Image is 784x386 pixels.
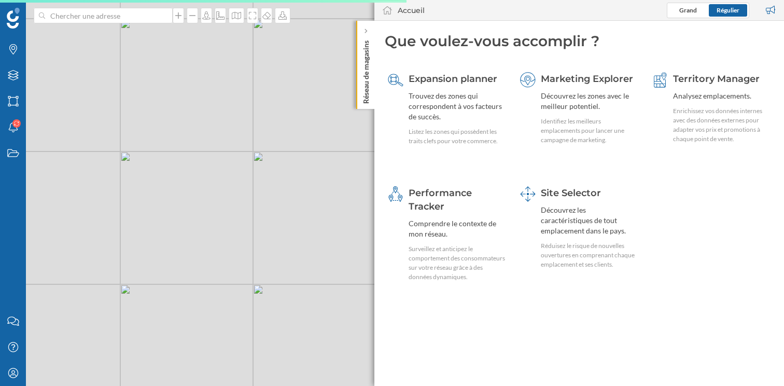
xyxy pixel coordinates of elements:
div: Que voulez-vous accomplir ? [385,31,774,51]
span: Régulier [717,6,739,14]
div: Découvrez les zones avec le meilleur potentiel. [541,91,638,112]
span: Performance Tracker [409,187,472,212]
img: territory-manager.svg [652,72,668,88]
img: search-areas.svg [388,72,403,88]
div: Accueil [398,5,425,16]
img: dashboards-manager.svg [520,186,536,202]
div: Réduisez le risque de nouvelles ouvertures en comprenant chaque emplacement et ses clients. [541,241,638,269]
span: Site Selector [541,187,601,199]
img: monitoring-360.svg [388,186,403,202]
div: Surveillez et anticipez le comportement des consommateurs sur votre réseau grâce à des données dy... [409,244,506,282]
div: Listez les zones qui possèdent les traits clefs pour votre commerce. [409,127,506,146]
div: Identifiez les meilleurs emplacements pour lancer une campagne de marketing. [541,117,638,145]
div: Trouvez des zones qui correspondent à vos facteurs de succès. [409,91,506,122]
span: Expansion planner [409,73,497,85]
div: Découvrez les caractéristiques de tout emplacement dans le pays. [541,205,638,236]
span: Territory Manager [673,73,760,85]
span: Marketing Explorer [541,73,633,85]
div: Enrichissez vos données internes avec des données externes pour adapter vos prix et promotions à ... [673,106,771,144]
span: Grand [679,6,697,14]
img: explorer.svg [520,72,536,88]
div: Comprendre le contexte de mon réseau. [409,218,506,239]
p: Réseau de magasins [361,36,371,104]
img: Logo Geoblink [7,8,20,29]
div: Analysez emplacements. [673,91,771,101]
